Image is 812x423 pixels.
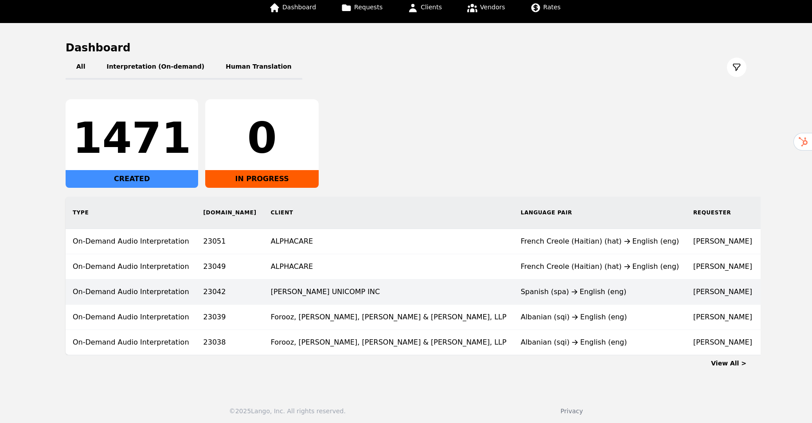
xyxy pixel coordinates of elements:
td: On-Demand Audio Interpretation [66,254,196,279]
th: Language Pair [514,197,686,229]
td: 23049 [196,254,264,279]
div: IN PROGRESS [205,170,319,188]
div: French Creole (Haitian) (hat) English (eng) [521,261,679,272]
td: [PERSON_NAME] [686,254,759,279]
span: Rates [543,4,561,11]
th: Requester [686,197,759,229]
td: [PERSON_NAME] [686,279,759,305]
td: ALPHACARE [264,229,514,254]
div: Spanish (spa) English (eng) [521,287,679,297]
td: Forooz, [PERSON_NAME], [PERSON_NAME] & [PERSON_NAME], LLP [264,330,514,355]
h1: Dashboard [66,41,746,55]
td: Forooz, [PERSON_NAME], [PERSON_NAME] & [PERSON_NAME], LLP [264,305,514,330]
div: 1471 [73,117,191,159]
td: [PERSON_NAME] [686,229,759,254]
div: CREATED [66,170,198,188]
td: 23042 [196,279,264,305]
span: Dashboard [282,4,316,11]
td: On-Demand Audio Interpretation [66,229,196,254]
td: On-Demand Audio Interpretation [66,305,196,330]
button: Filter [727,58,746,77]
div: Albanian (sqi) English (eng) [521,312,679,322]
th: Type [66,197,196,229]
div: 0 [212,117,312,159]
td: 23038 [196,330,264,355]
a: Privacy [561,407,583,415]
a: View All > [711,360,746,367]
td: [PERSON_NAME] UNICOMP INC [264,279,514,305]
th: Client [264,197,514,229]
button: Interpretation (On-demand) [96,55,215,80]
button: Human Translation [215,55,302,80]
div: © 2025 Lango, Inc. All rights reserved. [229,407,346,415]
div: Albanian (sqi) English (eng) [521,337,679,348]
td: On-Demand Audio Interpretation [66,330,196,355]
span: Requests [354,4,383,11]
td: [PERSON_NAME] [686,330,759,355]
td: 23039 [196,305,264,330]
td: ALPHACARE [264,254,514,279]
span: Vendors [480,4,505,11]
div: French Creole (Haitian) (hat) English (eng) [521,236,679,247]
button: All [66,55,96,80]
td: 23051 [196,229,264,254]
th: [DOMAIN_NAME] [196,197,264,229]
span: Clients [421,4,442,11]
td: On-Demand Audio Interpretation [66,279,196,305]
td: [PERSON_NAME] [686,305,759,330]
